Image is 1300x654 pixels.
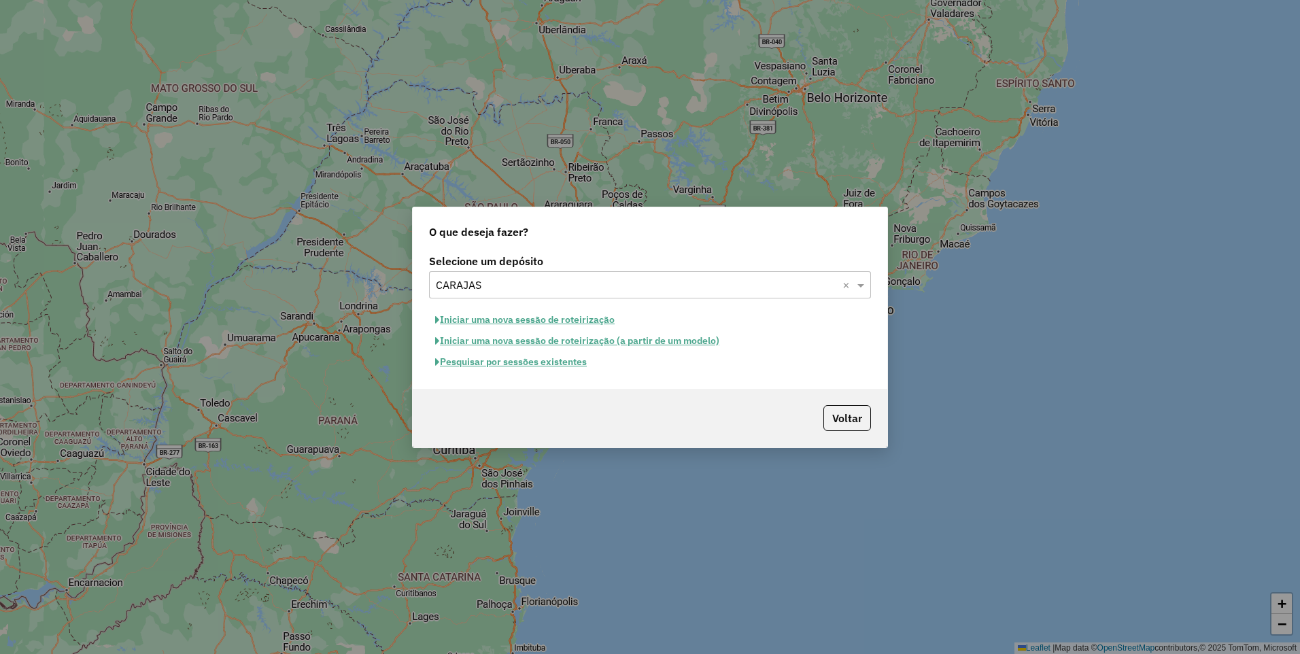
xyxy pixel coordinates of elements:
[429,309,621,330] button: Iniciar uma nova sessão de roteirização
[429,253,871,269] label: Selecione um depósito
[429,330,725,351] button: Iniciar uma nova sessão de roteirização (a partir de um modelo)
[429,351,593,373] button: Pesquisar por sessões existentes
[429,224,528,240] span: O que deseja fazer?
[842,277,854,293] span: Clear all
[823,405,871,431] button: Voltar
